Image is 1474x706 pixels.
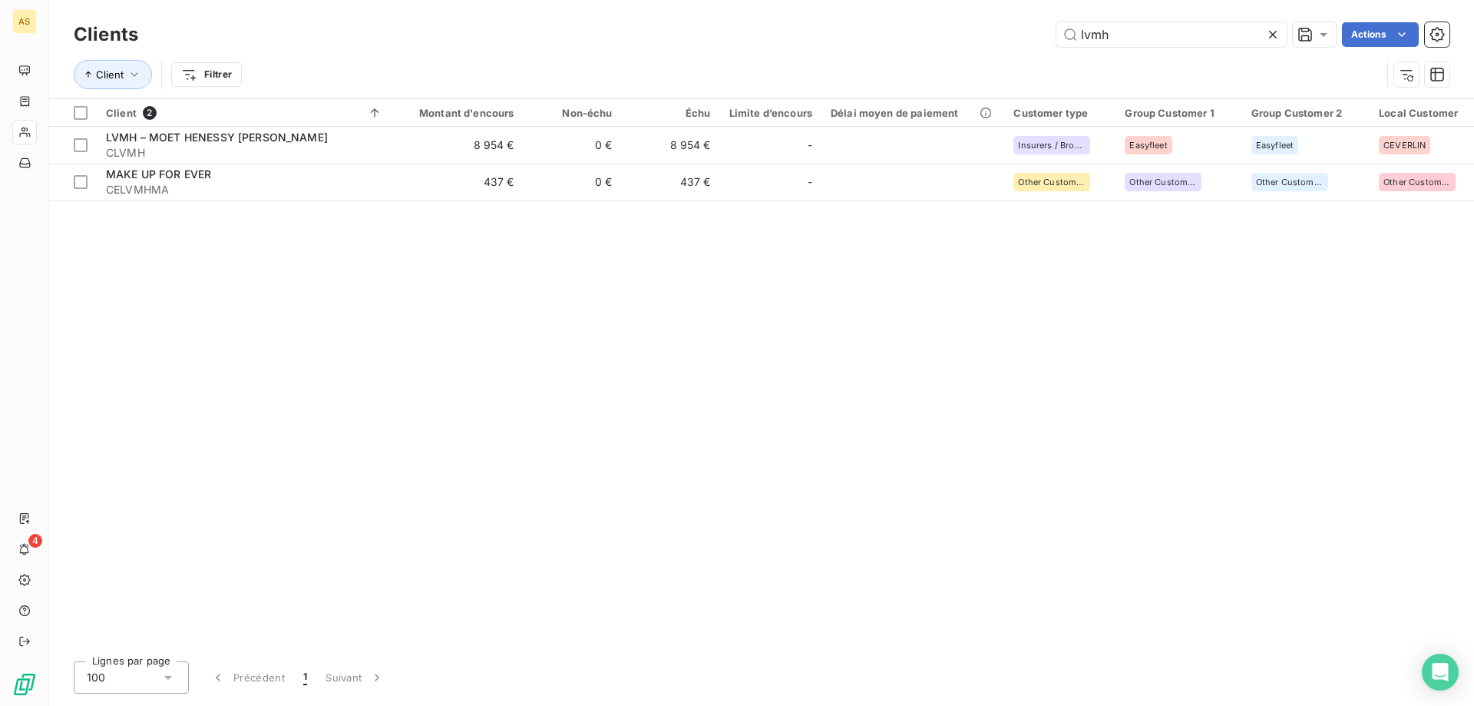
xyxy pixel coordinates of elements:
span: - [808,138,812,153]
span: Easyfleet [1129,141,1167,150]
span: 100 [87,670,105,685]
input: Rechercher [1056,22,1287,47]
div: Customer type [1013,107,1106,119]
span: CLVMH [106,145,382,161]
div: Group Customer 2 [1251,107,1360,119]
div: Délai moyen de paiement [831,107,995,119]
td: 8 954 € [622,127,720,164]
div: Limite d’encours [729,107,812,119]
span: Other Customers [1256,177,1324,187]
td: 0 € [524,127,622,164]
img: Logo LeanPay [12,672,37,697]
td: 8 954 € [392,127,524,164]
span: 2 [143,106,157,120]
button: Client [74,60,152,89]
span: Client [106,107,137,119]
span: Easyfleet [1256,141,1294,150]
span: Client [96,68,124,81]
span: CELVMHMA [106,182,382,197]
div: Montant d'encours [401,107,514,119]
div: Group Customer 1 [1125,107,1232,119]
span: Other Customers [1383,177,1451,187]
span: Insurers / Brokers [1018,141,1086,150]
div: Échu [631,107,711,119]
button: 1 [294,661,316,694]
span: 1 [303,670,307,685]
div: AS [12,9,37,34]
button: Suivant [316,661,394,694]
button: Filtrer [171,62,242,87]
button: Précédent [201,661,294,694]
td: 437 € [622,164,720,201]
span: MAKE UP FOR EVER [106,167,211,181]
div: Open Intercom Messenger [1422,654,1459,691]
div: Non-échu [533,107,613,119]
span: LVMH – MOET HENESSY [PERSON_NAME] [106,131,328,144]
span: Other Customers [1018,177,1086,187]
h3: Clients [74,21,138,48]
td: 0 € [524,164,622,201]
span: CEVERLIN [1383,141,1426,150]
td: 437 € [392,164,524,201]
span: Other Customers [1129,177,1197,187]
span: 4 [28,534,42,548]
button: Actions [1342,22,1419,47]
span: - [808,174,812,190]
